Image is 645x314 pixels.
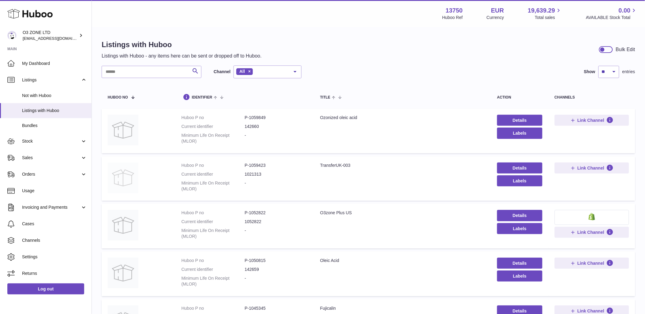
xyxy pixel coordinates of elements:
[7,31,17,40] img: internalAdmin-13750@internal.huboo.com
[239,69,245,74] span: All
[22,61,87,66] span: My Dashboard
[108,258,138,288] img: Oleic Acid
[320,305,485,311] div: Fujicalin
[182,180,245,192] dt: Minimum Life On Receipt (MLOR)
[182,124,245,129] dt: Current identifier
[577,165,604,171] span: Link Channel
[22,171,81,177] span: Orders
[245,219,308,225] dd: 1052822
[22,93,87,99] span: Not with Huboo
[619,6,631,15] span: 0.00
[22,221,87,227] span: Cases
[577,230,604,235] span: Link Channel
[497,175,542,186] button: Labels
[22,108,87,114] span: Listings with Huboo
[442,15,463,21] div: Huboo Ref
[22,155,81,161] span: Sales
[245,180,308,192] dd: -
[192,95,212,99] span: identifier
[22,77,81,83] span: Listings
[22,271,87,276] span: Returns
[182,210,245,216] dt: Huboo P no
[245,163,308,168] dd: P-1059423
[108,210,138,241] img: O3zone Plus US
[182,275,245,287] dt: Minimum Life On Receipt (MLOR)
[497,115,542,126] a: Details
[182,305,245,311] dt: Huboo P no
[245,210,308,216] dd: P-1052822
[23,30,78,41] div: O3 ZONE LTD
[245,258,308,264] dd: P-1050815
[245,228,308,239] dd: -
[22,138,81,144] span: Stock
[182,219,245,225] dt: Current identifier
[22,204,81,210] span: Invoicing and Payments
[497,163,542,174] a: Details
[320,258,485,264] div: Oleic Acid
[497,95,542,99] div: action
[320,115,485,121] div: Ozonized oleic acid
[182,115,245,121] dt: Huboo P no
[555,258,629,269] button: Link Channel
[577,260,604,266] span: Link Channel
[487,15,504,21] div: Currency
[491,6,504,15] strong: EUR
[584,69,595,75] label: Show
[182,171,245,177] dt: Current identifier
[497,271,542,282] button: Labels
[102,53,262,59] p: Listings with Huboo - any items here can be sent or dropped off to Huboo.
[108,163,138,193] img: TransferUK-003
[22,254,87,260] span: Settings
[182,133,245,144] dt: Minimum Life On Receipt (MLOR)
[245,171,308,177] dd: 1021313
[245,305,308,311] dd: P-1045345
[245,133,308,144] dd: -
[22,123,87,129] span: Bundles
[182,228,245,239] dt: Minimum Life On Receipt (MLOR)
[586,6,638,21] a: 0.00 AVAILABLE Stock Total
[555,163,629,174] button: Link Channel
[7,283,84,294] a: Log out
[535,15,562,21] span: Total sales
[497,223,542,234] button: Labels
[22,188,87,194] span: Usage
[589,213,595,220] img: shopify-small.png
[102,40,262,50] h1: Listings with Huboo
[616,46,635,53] div: Bulk Edit
[23,36,90,41] span: [EMAIL_ADDRESS][DOMAIN_NAME]
[108,95,128,99] span: Huboo no
[577,308,604,314] span: Link Channel
[214,69,231,75] label: Channel
[22,237,87,243] span: Channels
[555,95,629,99] div: channels
[320,163,485,168] div: TransferUK-003
[497,210,542,221] a: Details
[622,69,635,75] span: entries
[182,267,245,272] dt: Current identifier
[497,128,542,139] button: Labels
[245,124,308,129] dd: 142660
[320,210,485,216] div: O3zone Plus US
[108,115,138,145] img: Ozonized oleic acid
[577,118,604,123] span: Link Channel
[586,15,638,21] span: AVAILABLE Stock Total
[320,95,330,99] span: title
[446,6,463,15] strong: 13750
[182,258,245,264] dt: Huboo P no
[245,267,308,272] dd: 142659
[245,115,308,121] dd: P-1059849
[555,115,629,126] button: Link Channel
[528,6,555,15] span: 19,639.29
[245,275,308,287] dd: -
[528,6,562,21] a: 19,639.29 Total sales
[497,258,542,269] a: Details
[555,227,629,238] button: Link Channel
[182,163,245,168] dt: Huboo P no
